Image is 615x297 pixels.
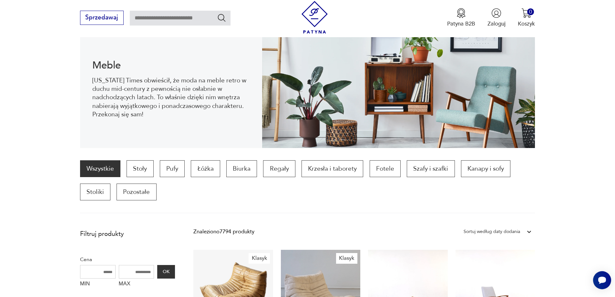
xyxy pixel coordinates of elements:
[226,160,257,177] a: Biurka
[80,184,110,200] a: Stoliki
[92,76,250,119] p: [US_STATE] Times obwieścił, że moda na meble retro w duchu mid-century z pewnością nie osłabnie w...
[456,8,466,18] img: Ikona medalu
[80,230,175,238] p: Filtruj produkty
[119,279,154,291] label: MAX
[447,8,475,27] button: Patyna B2B
[518,8,535,27] button: 0Koszyk
[263,160,295,177] a: Regały
[487,8,506,27] button: Zaloguj
[157,265,175,279] button: OK
[80,279,116,291] label: MIN
[407,160,455,177] a: Szafy i szafki
[217,13,226,22] button: Szukaj
[518,20,535,27] p: Koszyk
[447,20,475,27] p: Patyna B2B
[464,228,520,236] div: Sortuj według daty dodania
[160,160,185,177] a: Pufy
[302,160,363,177] a: Krzesła i taborety
[447,8,475,27] a: Ikona medaluPatyna B2B
[80,160,120,177] a: Wszystkie
[527,8,534,15] div: 0
[593,271,611,289] iframe: Smartsupp widget button
[127,160,153,177] a: Stoły
[80,255,175,264] p: Cena
[191,160,220,177] a: Łóżka
[521,8,531,18] img: Ikona koszyka
[298,1,331,34] img: Patyna - sklep z meblami i dekoracjami vintage
[80,16,124,21] a: Sprzedawaj
[370,160,401,177] a: Fotele
[193,228,254,236] div: Znaleziono 7794 produkty
[262,32,535,148] img: Meble
[117,184,156,200] a: Pozostałe
[491,8,501,18] img: Ikonka użytkownika
[92,61,250,70] h1: Meble
[487,20,506,27] p: Zaloguj
[80,11,124,25] button: Sprzedawaj
[461,160,510,177] a: Kanapy i sofy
